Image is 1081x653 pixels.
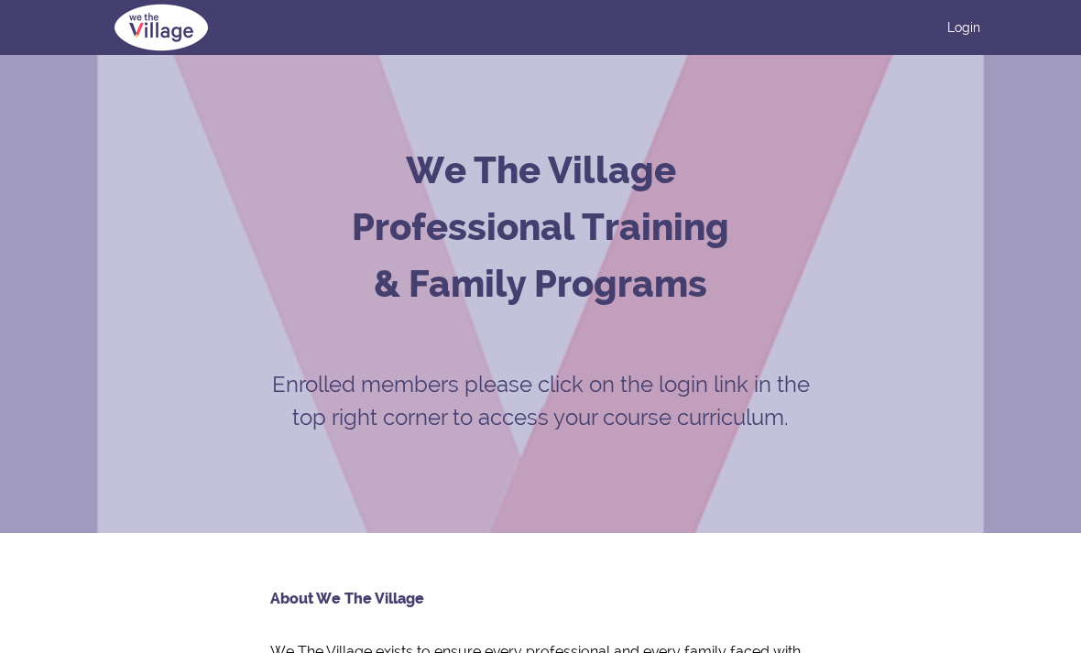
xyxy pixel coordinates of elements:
strong: We The Village [406,148,676,191]
a: Login [947,18,980,37]
strong: Professional Training [352,205,729,248]
strong: About We The Village [270,590,424,607]
strong: & Family Programs [374,262,707,305]
span: Enrolled members please click on the login link in the top right corner to access your course cur... [272,371,810,430]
